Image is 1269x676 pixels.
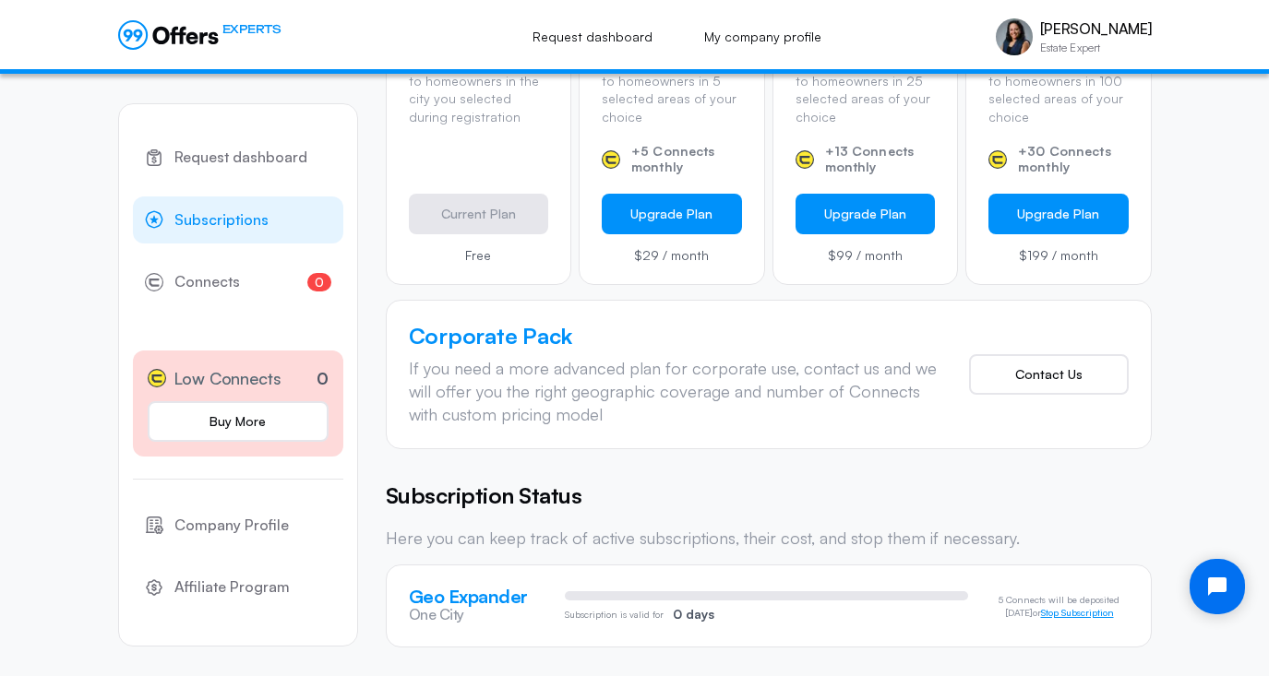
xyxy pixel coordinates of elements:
span: Affiliate Program [174,575,290,599]
a: EXPERTS [118,20,281,50]
span: Request dashboard [174,146,307,170]
p: One City [409,606,543,623]
span: Subscriptions [174,208,269,232]
p: Showing your profile to homeowners in 100 selected areas of your choice [988,53,1129,125]
p: $99 / month [796,249,936,262]
h4: Corporate Pack [409,323,940,350]
button: Current Plan [409,194,549,234]
span: 0 [307,273,331,291]
p: $29 / month [602,249,742,262]
iframe: Tidio Chat [1174,543,1261,630]
span: +5 Connects monthly [631,144,742,175]
span: Subscription is valid for [565,610,664,619]
a: Request dashboard [512,17,673,57]
button: Upgrade Plan [796,194,936,234]
strong: 0 days [673,608,714,621]
button: Contact Us [969,354,1129,395]
span: [DATE] [1005,607,1033,618]
img: Vivienne Haroun [996,18,1033,55]
p: Free [409,249,549,262]
a: Affiliate Program [133,563,343,611]
p: [PERSON_NAME] [1040,20,1152,38]
p: $199 / month [988,249,1129,262]
span: +30 Connects monthly [1018,144,1129,175]
p: 5 Connects will be deposited or [990,593,1129,619]
span: Low Connects [174,365,281,392]
span: EXPERTS [222,20,281,38]
button: Upgrade Plan [602,194,742,234]
h5: Subscription Status [386,479,1152,512]
a: Buy More [148,401,329,442]
button: Upgrade Plan [988,194,1129,234]
div: If you need a more advanced plan for corporate use, contact us and we will offer you the right ge... [409,357,940,427]
span: +13 Connects monthly [825,144,936,175]
p: Showing your profile to homeowners in 5 selected areas of your choice [602,53,742,125]
a: Connects0 [133,258,343,306]
p: 0 [317,366,329,391]
p: Geo Expander [409,587,543,606]
a: Request dashboard [133,134,343,182]
a: Subscriptions [133,196,343,244]
span: Company Profile [174,514,289,538]
a: Company Profile [133,502,343,550]
span: Connects [174,270,240,294]
button: Stop Subscription [1041,608,1114,619]
a: My company profile [684,17,842,57]
p: Showing your profile to homeowners in 25 selected areas of your choice [796,53,936,125]
p: Showing your profile to homeowners in the city you selected during registration [409,53,549,125]
p: Here you can keep track of active subscriptions, their cost, and stop them if necessary. [386,527,1152,550]
p: Estate Expert [1040,42,1152,53]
